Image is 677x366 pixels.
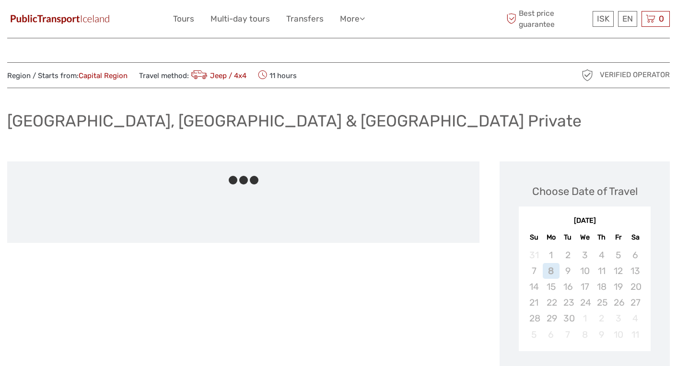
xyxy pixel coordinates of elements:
[525,295,542,310] div: Not available Sunday, September 21st, 2025
[525,263,542,279] div: Not available Sunday, September 7th, 2025
[627,263,643,279] div: Not available Saturday, September 13th, 2025
[560,279,576,295] div: Not available Tuesday, September 16th, 2025
[593,327,610,343] div: Not available Thursday, October 9th, 2025
[525,310,542,326] div: Not available Sunday, September 28th, 2025
[7,12,113,26] img: 649-6460f36e-8799-4323-b450-83d04da7ab63_logo_small.jpg
[610,327,627,343] div: Not available Friday, October 10th, 2025
[189,71,246,80] a: Jeep / 4x4
[593,279,610,295] div: Not available Thursday, September 18th, 2025
[532,184,638,199] div: Choose Date of Travel
[610,263,627,279] div: Not available Friday, September 12th, 2025
[543,295,560,310] div: Not available Monday, September 22nd, 2025
[593,247,610,263] div: Not available Thursday, September 4th, 2025
[610,279,627,295] div: Not available Friday, September 19th, 2025
[627,279,643,295] div: Not available Saturday, September 20th, 2025
[560,295,576,310] div: Not available Tuesday, September 23rd, 2025
[504,8,591,29] span: Best price guarantee
[600,70,670,80] span: Verified Operator
[576,295,593,310] div: Not available Wednesday, September 24th, 2025
[286,12,324,26] a: Transfers
[576,279,593,295] div: Not available Wednesday, September 17th, 2025
[610,247,627,263] div: Not available Friday, September 5th, 2025
[593,310,610,326] div: Not available Thursday, October 2nd, 2025
[543,279,560,295] div: Not available Monday, September 15th, 2025
[618,11,637,27] div: EN
[522,247,647,343] div: month 2025-09
[576,327,593,343] div: Not available Wednesday, October 8th, 2025
[627,247,643,263] div: Not available Saturday, September 6th, 2025
[627,231,643,244] div: Sa
[340,12,365,26] a: More
[525,247,542,263] div: Not available Sunday, August 31st, 2025
[210,12,270,26] a: Multi-day tours
[525,279,542,295] div: Not available Sunday, September 14th, 2025
[576,310,593,326] div: Not available Wednesday, October 1st, 2025
[610,310,627,326] div: Not available Friday, October 3rd, 2025
[543,263,560,279] div: Not available Monday, September 8th, 2025
[560,263,576,279] div: Not available Tuesday, September 9th, 2025
[79,71,128,80] a: Capital Region
[543,231,560,244] div: Mo
[543,247,560,263] div: Not available Monday, September 1st, 2025
[597,14,609,23] span: ISK
[627,310,643,326] div: Not available Saturday, October 4th, 2025
[610,295,627,310] div: Not available Friday, September 26th, 2025
[593,263,610,279] div: Not available Thursday, September 11th, 2025
[519,216,651,226] div: [DATE]
[139,69,246,82] span: Travel method:
[560,310,576,326] div: Not available Tuesday, September 30th, 2025
[576,263,593,279] div: Not available Wednesday, September 10th, 2025
[576,247,593,263] div: Not available Wednesday, September 3rd, 2025
[7,71,128,81] span: Region / Starts from:
[657,14,665,23] span: 0
[560,247,576,263] div: Not available Tuesday, September 2nd, 2025
[525,327,542,343] div: Not available Sunday, October 5th, 2025
[525,231,542,244] div: Su
[173,12,194,26] a: Tours
[627,327,643,343] div: Not available Saturday, October 11th, 2025
[593,231,610,244] div: Th
[560,327,576,343] div: Not available Tuesday, October 7th, 2025
[7,111,582,131] h1: [GEOGRAPHIC_DATA], [GEOGRAPHIC_DATA] & [GEOGRAPHIC_DATA] Private
[576,231,593,244] div: We
[258,69,297,82] span: 11 hours
[560,231,576,244] div: Tu
[610,231,627,244] div: Fr
[593,295,610,310] div: Not available Thursday, September 25th, 2025
[543,310,560,326] div: Not available Monday, September 29th, 2025
[580,68,595,83] img: verified_operator_grey_128.png
[627,295,643,310] div: Not available Saturday, September 27th, 2025
[543,327,560,343] div: Not available Monday, October 6th, 2025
